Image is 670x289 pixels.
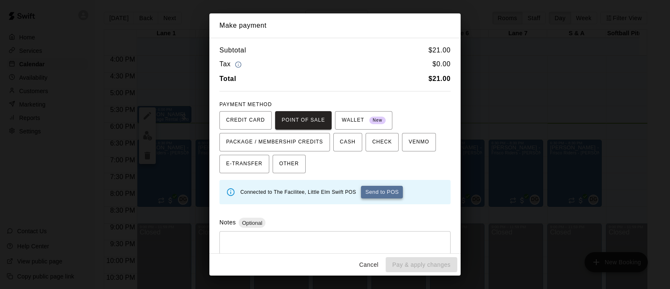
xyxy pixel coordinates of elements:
h6: $ 21.00 [428,45,451,56]
button: E-TRANSFER [219,155,269,173]
span: CASH [340,135,356,149]
button: VENMO [402,133,436,151]
b: Total [219,75,236,82]
span: New [369,115,386,126]
span: VENMO [409,135,429,149]
button: CREDIT CARD [219,111,272,130]
span: Connected to The Facilitee, Little Elm Swift POS [240,189,356,195]
span: OTHER [279,157,299,171]
h6: Tax [219,59,244,70]
span: POINT OF SALE [282,114,325,127]
button: Cancel [356,257,382,273]
b: $ 21.00 [428,75,451,82]
button: POINT OF SALE [275,111,332,130]
span: E-TRANSFER [226,157,263,171]
label: Notes [219,219,236,226]
span: CHECK [372,135,392,149]
span: Optional [239,220,265,226]
button: OTHER [273,155,306,173]
button: CHECK [366,133,399,151]
button: CASH [333,133,362,151]
span: PACKAGE / MEMBERSHIP CREDITS [226,135,323,149]
button: Send to POS [361,186,403,198]
span: PAYMENT METHOD [219,102,272,107]
button: WALLET New [335,111,392,130]
button: PACKAGE / MEMBERSHIP CREDITS [219,133,330,151]
h6: Subtotal [219,45,246,56]
span: CREDIT CARD [226,114,265,127]
span: WALLET [342,114,386,127]
h6: $ 0.00 [433,59,451,70]
h2: Make payment [209,13,461,38]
